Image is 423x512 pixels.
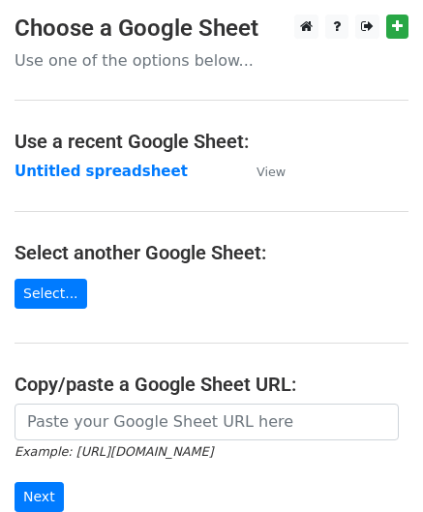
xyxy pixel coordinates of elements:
a: Select... [15,279,87,309]
input: Next [15,482,64,512]
h4: Copy/paste a Google Sheet URL: [15,373,408,396]
small: View [257,165,286,179]
p: Use one of the options below... [15,50,408,71]
h4: Use a recent Google Sheet: [15,130,408,153]
a: Untitled spreadsheet [15,163,188,180]
input: Paste your Google Sheet URL here [15,404,399,440]
h3: Choose a Google Sheet [15,15,408,43]
small: Example: [URL][DOMAIN_NAME] [15,444,213,459]
a: View [237,163,286,180]
h4: Select another Google Sheet: [15,241,408,264]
